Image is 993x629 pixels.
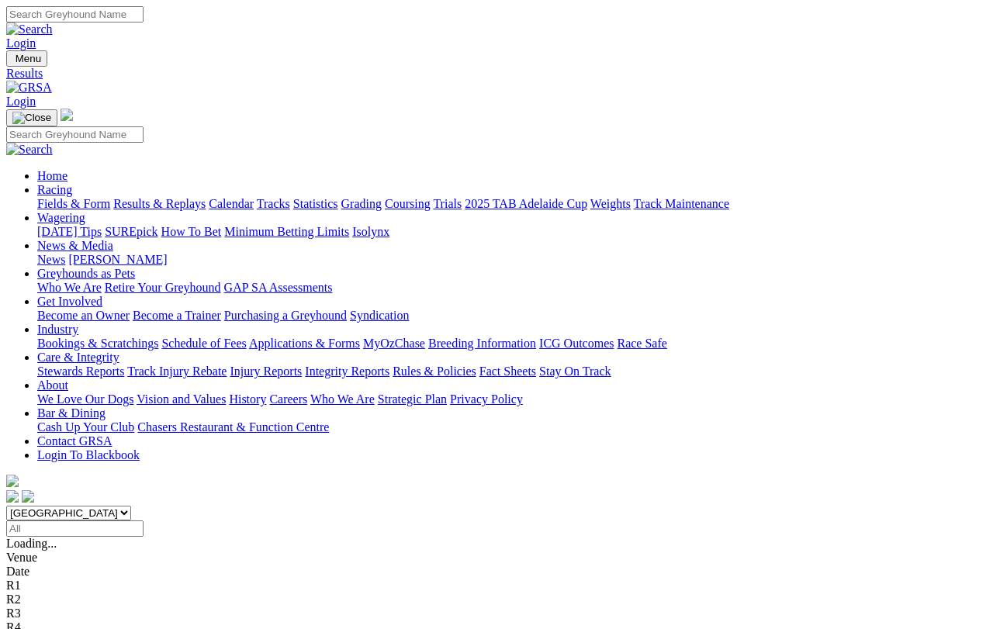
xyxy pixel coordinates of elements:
a: Isolynx [352,225,389,238]
a: Breeding Information [428,337,536,350]
a: News & Media [37,239,113,252]
a: Purchasing a Greyhound [224,309,347,322]
a: Careers [269,392,307,406]
button: Toggle navigation [6,109,57,126]
button: Toggle navigation [6,50,47,67]
a: Login [6,36,36,50]
a: Calendar [209,197,254,210]
a: Track Injury Rebate [127,365,227,378]
div: About [37,392,987,406]
a: ICG Outcomes [539,337,614,350]
a: 2025 TAB Adelaide Cup [465,197,587,210]
div: R3 [6,607,987,620]
a: Coursing [385,197,431,210]
input: Search [6,6,144,22]
a: Privacy Policy [450,392,523,406]
img: twitter.svg [22,490,34,503]
a: Results & Replays [113,197,206,210]
a: [DATE] Tips [37,225,102,238]
div: R2 [6,593,987,607]
a: News [37,253,65,266]
div: Venue [6,551,987,565]
a: Schedule of Fees [161,337,246,350]
a: Contact GRSA [37,434,112,448]
a: Applications & Forms [249,337,360,350]
a: Minimum Betting Limits [224,225,349,238]
a: Grading [341,197,382,210]
a: Who We Are [310,392,375,406]
a: Trials [433,197,462,210]
a: Statistics [293,197,338,210]
a: [PERSON_NAME] [68,253,167,266]
input: Select date [6,520,144,537]
a: Cash Up Your Club [37,420,134,434]
img: facebook.svg [6,490,19,503]
a: Bar & Dining [37,406,106,420]
div: News & Media [37,253,987,267]
img: logo-grsa-white.png [61,109,73,121]
img: logo-grsa-white.png [6,475,19,487]
a: Weights [590,197,631,210]
a: Become an Owner [37,309,130,322]
a: Tracks [257,197,290,210]
a: Get Involved [37,295,102,308]
a: How To Bet [161,225,222,238]
a: Racing [37,183,72,196]
a: Syndication [350,309,409,322]
div: Industry [37,337,987,351]
a: Who We Are [37,281,102,294]
a: Chasers Restaurant & Function Centre [137,420,329,434]
div: Date [6,565,987,579]
a: Stewards Reports [37,365,124,378]
a: Retire Your Greyhound [105,281,221,294]
div: Wagering [37,225,987,239]
a: Results [6,67,987,81]
span: Loading... [6,537,57,550]
a: Strategic Plan [378,392,447,406]
a: About [37,378,68,392]
img: Search [6,22,53,36]
a: Fact Sheets [479,365,536,378]
img: GRSA [6,81,52,95]
div: Racing [37,197,987,211]
a: Stay On Track [539,365,611,378]
div: Get Involved [37,309,987,323]
a: Bookings & Scratchings [37,337,158,350]
a: Care & Integrity [37,351,119,364]
a: We Love Our Dogs [37,392,133,406]
div: Care & Integrity [37,365,987,378]
a: Wagering [37,211,85,224]
a: MyOzChase [363,337,425,350]
a: Become a Trainer [133,309,221,322]
a: GAP SA Assessments [224,281,333,294]
a: Track Maintenance [634,197,729,210]
a: Industry [37,323,78,336]
img: Search [6,143,53,157]
span: Menu [16,53,41,64]
a: Integrity Reports [305,365,389,378]
a: Vision and Values [137,392,226,406]
a: History [229,392,266,406]
input: Search [6,126,144,143]
a: SUREpick [105,225,157,238]
a: Injury Reports [230,365,302,378]
a: Login To Blackbook [37,448,140,461]
div: Bar & Dining [37,420,987,434]
a: Login [6,95,36,108]
a: Greyhounds as Pets [37,267,135,280]
a: Home [37,169,67,182]
div: Greyhounds as Pets [37,281,987,295]
div: R1 [6,579,987,593]
a: Race Safe [617,337,666,350]
a: Fields & Form [37,197,110,210]
a: Rules & Policies [393,365,476,378]
img: Close [12,112,51,124]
